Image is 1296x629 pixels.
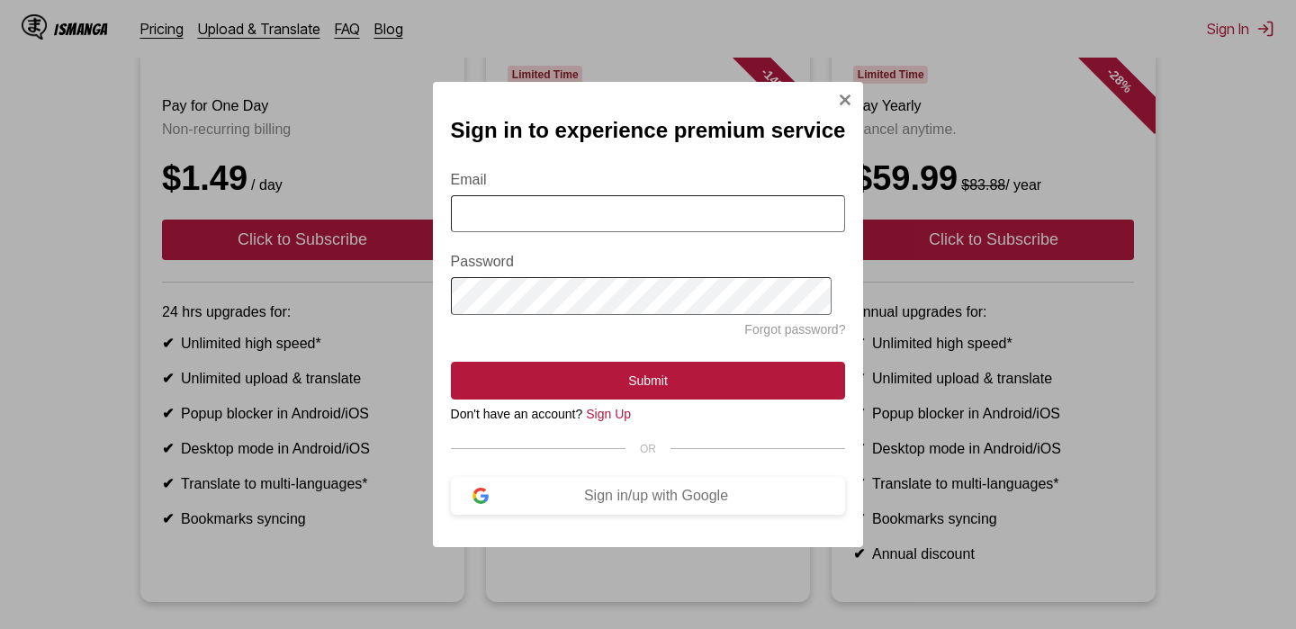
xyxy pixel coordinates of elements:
div: Sign In Modal [433,82,864,547]
a: Forgot password? [744,322,845,337]
button: Sign in/up with Google [451,477,846,515]
div: OR [451,443,846,455]
img: google-logo [472,488,489,504]
label: Password [451,254,846,270]
h2: Sign in to experience premium service [451,118,846,143]
div: Sign in/up with Google [489,488,824,504]
img: Close [838,93,852,107]
a: Sign Up [586,407,631,421]
button: Submit [451,362,846,400]
div: Don't have an account? [451,407,846,421]
label: Email [451,172,846,188]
